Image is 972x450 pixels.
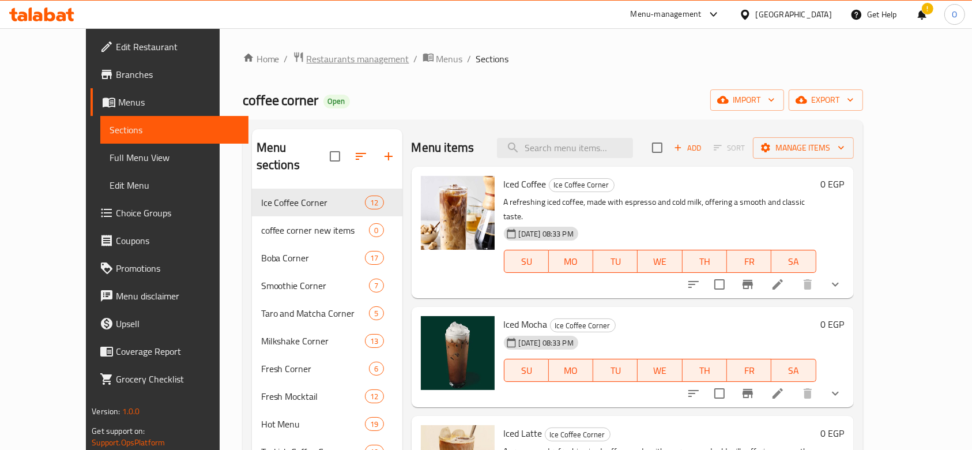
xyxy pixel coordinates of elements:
a: Menu disclaimer [91,282,248,310]
span: [DATE] 08:33 PM [514,337,578,348]
div: Ice Coffee Corner [550,318,616,332]
div: Hot Menu [261,417,366,431]
nav: breadcrumb [243,51,863,66]
span: Get support on: [92,423,145,438]
span: Open [323,96,350,106]
span: [DATE] 08:33 PM [514,228,578,239]
div: Ice Coffee Corner [549,178,615,192]
a: Branches [91,61,248,88]
a: Upsell [91,310,248,337]
span: 13 [366,336,383,347]
a: Promotions [91,254,248,282]
span: FR [732,362,767,379]
span: WE [642,253,677,270]
span: Sections [110,123,239,137]
button: sort-choices [680,380,707,407]
span: Restaurants management [307,52,409,66]
button: WE [638,359,682,382]
a: Choice Groups [91,199,248,227]
span: import [719,93,775,107]
span: Fresh Corner [261,362,370,376]
div: items [365,251,383,265]
button: SU [504,359,549,382]
button: TU [593,250,638,273]
span: FR [732,253,767,270]
span: SA [776,253,811,270]
span: Select to update [707,272,732,297]
button: show more [822,380,849,407]
div: items [369,223,383,237]
div: Milkshake Corner13 [252,327,402,355]
span: WE [642,362,677,379]
button: sort-choices [680,271,707,298]
span: Menus [118,95,239,109]
div: items [365,417,383,431]
button: FR [727,359,771,382]
button: MO [549,359,593,382]
span: coffee corner new items [261,223,370,237]
div: items [365,196,383,209]
div: Boba Corner [261,251,366,265]
button: delete [794,271,822,298]
span: Iced Mocha [504,316,548,333]
span: Choice Groups [116,206,239,220]
div: Taro and Matcha Corner [261,306,370,320]
span: Add [672,141,703,155]
a: Edit Menu [100,171,248,199]
span: SU [509,362,544,379]
button: Add section [375,142,402,170]
span: 1.0.0 [122,404,140,419]
button: Branch-specific-item [734,271,762,298]
span: Select all sections [323,144,347,168]
span: Fresh Mocktail [261,389,366,403]
svg: Show Choices [828,387,842,400]
span: Select section first [706,139,753,157]
span: Ice Coffee Corner [549,178,614,192]
span: TU [598,253,633,270]
span: 5 [370,308,383,319]
span: Menu disclaimer [116,289,239,303]
div: Open [323,95,350,108]
div: Smoothie Corner [261,279,370,292]
button: MO [549,250,593,273]
span: Coverage Report [116,344,239,358]
div: items [365,389,383,403]
div: Fresh Mocktail12 [252,382,402,410]
button: SA [771,359,816,382]
li: / [284,52,288,66]
span: Select section [645,136,669,160]
div: Menu-management [631,7,702,21]
a: Grocery Checklist [91,365,248,393]
span: Grocery Checklist [116,372,239,386]
a: Support.OpsPlatform [92,435,165,450]
span: 7 [370,280,383,291]
a: Sections [100,116,248,144]
div: Milkshake Corner [261,334,366,348]
span: Iced Latte [504,425,542,442]
button: Manage items [753,137,854,159]
button: show more [822,271,849,298]
li: / [414,52,418,66]
span: 0 [370,225,383,236]
a: Menus [423,51,463,66]
a: Coupons [91,227,248,254]
input: search [497,138,633,158]
div: Taro and Matcha Corner5 [252,299,402,327]
div: [GEOGRAPHIC_DATA] [756,8,832,21]
span: Manage items [762,141,845,155]
span: TH [687,253,722,270]
div: items [369,279,383,292]
h6: 0 EGP [821,425,845,441]
span: coffee corner [243,87,319,113]
span: O [952,8,957,21]
span: Ice Coffee Corner [261,196,366,209]
button: Add [669,139,706,157]
a: Edit menu item [771,277,785,291]
a: Coverage Report [91,337,248,365]
button: TU [593,359,638,382]
p: A refreshing iced coffee, made with espresso and cold milk, offering a smooth and classic taste. [504,195,816,224]
span: Promotions [116,261,239,275]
